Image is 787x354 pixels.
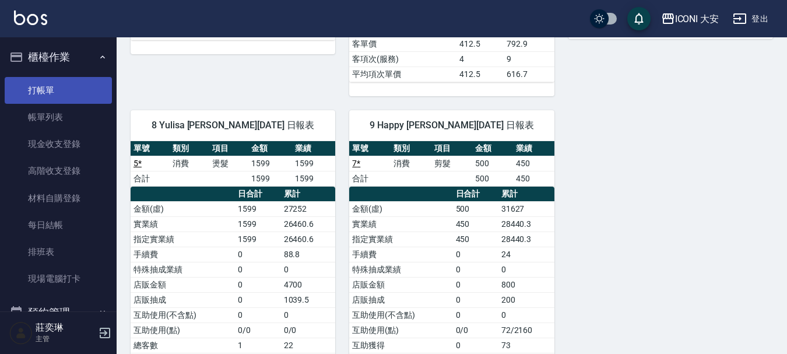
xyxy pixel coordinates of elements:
[5,185,112,212] a: 材料自購登錄
[292,156,335,171] td: 1599
[513,141,554,156] th: 業績
[235,307,281,323] td: 0
[281,247,336,262] td: 88.8
[9,321,33,345] img: Person
[5,157,112,184] a: 高階收支登錄
[349,141,390,156] th: 單號
[453,247,498,262] td: 0
[498,338,554,353] td: 73
[513,171,554,186] td: 450
[472,141,513,156] th: 金額
[349,307,452,323] td: 互助使用(不含點)
[131,292,235,307] td: 店販抽成
[349,36,456,51] td: 客單價
[453,323,498,338] td: 0/0
[349,323,452,338] td: 互助使用(點)
[235,232,281,247] td: 1599
[5,239,112,265] a: 排班表
[131,141,170,156] th: 單號
[431,141,472,156] th: 項目
[472,156,513,171] td: 500
[281,216,336,232] td: 26460.6
[5,131,112,157] a: 現金收支登錄
[14,10,47,25] img: Logo
[349,51,456,66] td: 客項次(服務)
[235,247,281,262] td: 0
[5,77,112,104] a: 打帳單
[235,292,281,307] td: 0
[209,156,248,171] td: 燙髮
[349,232,452,247] td: 指定實業績
[281,232,336,247] td: 26460.6
[498,201,554,216] td: 31627
[281,338,336,353] td: 22
[281,262,336,277] td: 0
[170,156,209,171] td: 消費
[170,141,209,156] th: 類別
[235,187,281,202] th: 日合計
[235,216,281,232] td: 1599
[453,338,498,353] td: 0
[292,171,335,186] td: 1599
[453,277,498,292] td: 0
[498,262,554,277] td: 0
[131,232,235,247] td: 指定實業績
[36,322,95,334] h5: 莊奕琳
[131,216,235,232] td: 實業績
[5,265,112,292] a: 現場電腦打卡
[349,171,390,186] td: 合計
[235,323,281,338] td: 0/0
[36,334,95,344] p: 主管
[498,216,554,232] td: 28440.3
[456,51,504,66] td: 4
[431,156,472,171] td: 剪髮
[235,338,281,353] td: 1
[281,323,336,338] td: 0/0
[235,201,281,216] td: 1599
[513,156,554,171] td: 450
[131,141,335,187] table: a dense table
[498,292,554,307] td: 200
[349,141,554,187] table: a dense table
[209,141,248,156] th: 項目
[349,338,452,353] td: 互助獲得
[498,232,554,247] td: 28440.3
[453,232,498,247] td: 450
[728,8,773,30] button: 登出
[349,247,452,262] td: 手續費
[281,292,336,307] td: 1039.5
[5,104,112,131] a: 帳單列表
[656,7,724,31] button: ICONI 大安
[498,277,554,292] td: 800
[281,307,336,323] td: 0
[504,51,554,66] td: 9
[363,120,540,131] span: 9 Happy [PERSON_NAME][DATE] 日報表
[391,156,431,171] td: 消費
[627,7,651,30] button: save
[131,171,170,186] td: 合計
[131,247,235,262] td: 手續費
[131,338,235,353] td: 總客數
[235,262,281,277] td: 0
[453,201,498,216] td: 500
[235,277,281,292] td: 0
[453,292,498,307] td: 0
[349,277,452,292] td: 店販金額
[248,156,291,171] td: 1599
[131,262,235,277] td: 特殊抽成業績
[349,201,452,216] td: 金額(虛)
[349,216,452,232] td: 實業績
[131,201,235,216] td: 金額(虛)
[453,187,498,202] th: 日合計
[456,36,504,51] td: 412.5
[281,187,336,202] th: 累計
[453,216,498,232] td: 450
[504,36,554,51] td: 792.9
[349,262,452,277] td: 特殊抽成業績
[131,277,235,292] td: 店販金額
[5,42,112,72] button: 櫃檯作業
[498,323,554,338] td: 72/2160
[281,201,336,216] td: 27252
[498,307,554,323] td: 0
[391,141,431,156] th: 類別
